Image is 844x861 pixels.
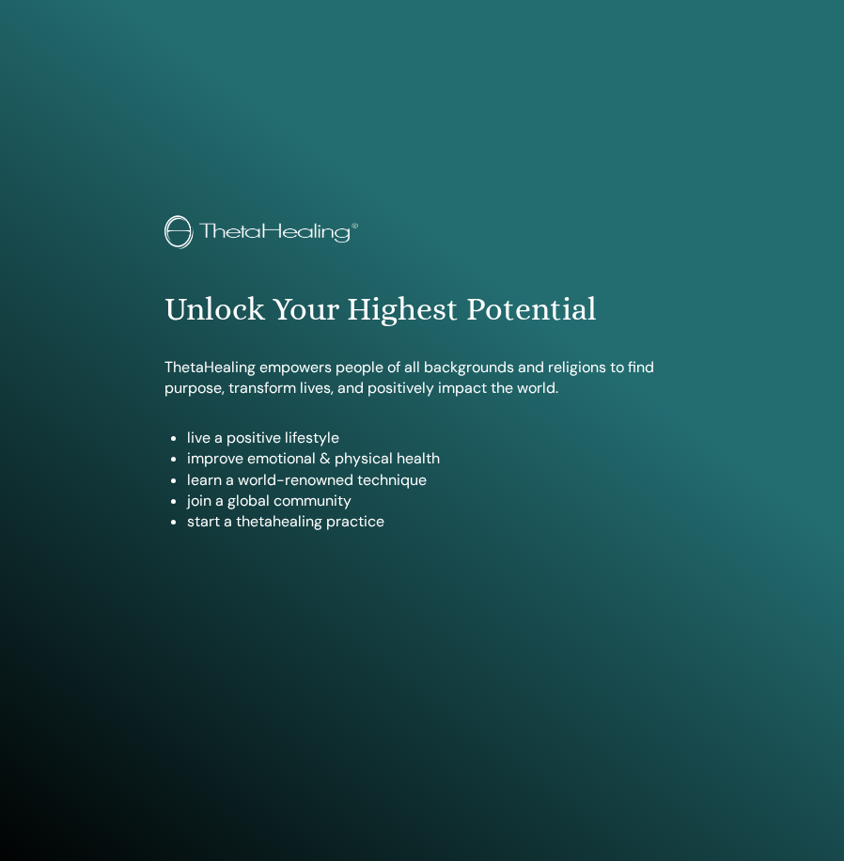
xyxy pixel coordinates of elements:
[187,511,680,532] li: start a thetahealing practice
[187,428,680,448] li: live a positive lifestyle
[164,357,680,399] p: ThetaHealing empowers people of all backgrounds and religions to find purpose, transform lives, a...
[164,290,680,329] h1: Unlock Your Highest Potential
[187,448,680,469] li: improve emotional & physical health
[187,470,680,491] li: learn a world-renowned technique
[187,491,680,511] li: join a global community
